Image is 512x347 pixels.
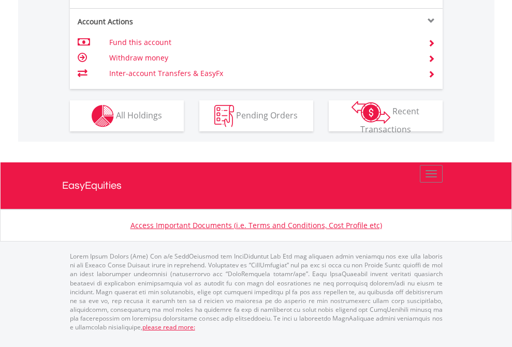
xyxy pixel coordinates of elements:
[352,101,390,124] img: transactions-zar-wht.png
[116,109,162,120] span: All Holdings
[109,35,415,50] td: Fund this account
[329,100,443,131] button: Recent Transactions
[70,100,184,131] button: All Holdings
[109,66,415,81] td: Inter-account Transfers & EasyFx
[199,100,313,131] button: Pending Orders
[109,50,415,66] td: Withdraw money
[70,17,256,27] div: Account Actions
[236,109,298,120] span: Pending Orders
[142,323,195,331] a: please read more:
[70,252,443,331] p: Lorem Ipsum Dolors (Ame) Con a/e SeddOeiusmod tem InciDiduntut Lab Etd mag aliquaen admin veniamq...
[214,105,234,127] img: pending_instructions-wht.png
[92,105,114,127] img: holdings-wht.png
[62,162,450,209] a: EasyEquities
[130,220,382,230] a: Access Important Documents (i.e. Terms and Conditions, Cost Profile etc)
